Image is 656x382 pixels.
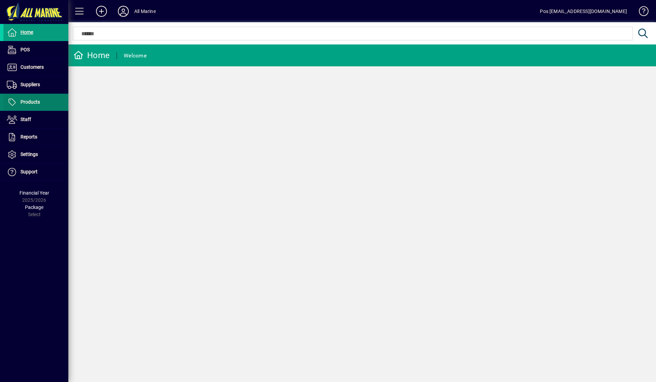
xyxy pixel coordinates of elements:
[3,76,68,93] a: Suppliers
[540,6,627,17] div: Pos [EMAIL_ADDRESS][DOMAIN_NAME]
[73,50,110,61] div: Home
[20,117,31,122] span: Staff
[3,163,68,181] a: Support
[20,99,40,105] span: Products
[25,205,43,210] span: Package
[3,111,68,128] a: Staff
[20,134,37,140] span: Reports
[20,47,30,52] span: POS
[91,5,112,17] button: Add
[19,190,49,196] span: Financial Year
[20,29,33,35] span: Home
[20,169,38,174] span: Support
[3,129,68,146] a: Reports
[20,64,44,70] span: Customers
[112,5,134,17] button: Profile
[134,6,156,17] div: All Marine
[634,1,647,24] a: Knowledge Base
[3,146,68,163] a: Settings
[3,41,68,58] a: POS
[124,50,147,61] div: Welcome
[3,59,68,76] a: Customers
[20,82,40,87] span: Suppliers
[20,152,38,157] span: Settings
[3,94,68,111] a: Products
